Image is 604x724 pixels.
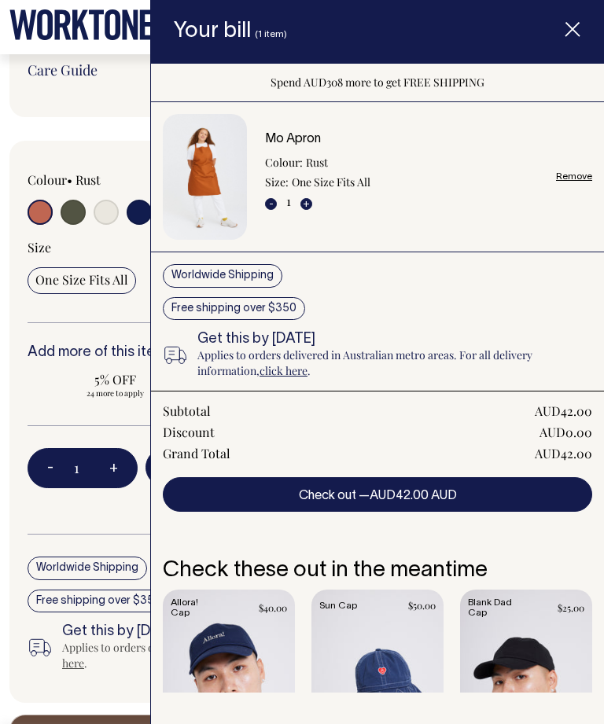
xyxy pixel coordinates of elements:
a: Mo Apron [265,134,321,145]
div: AUD42.00 [535,446,592,461]
div: AUD0.00 [540,424,592,440]
div: Subtotal [163,403,211,419]
span: 24 more to apply [35,388,195,399]
h6: Get this by [DATE] [62,624,510,640]
h6: Add more of this item or any of our other to save [28,345,576,361]
dt: Size: [265,175,289,190]
span: AUD42.00 AUD [370,491,457,502]
h6: Get this by [DATE] [197,332,590,347]
a: Remove [556,171,592,182]
p: Applies to orders delivered in Australian metro areas. For all delivery information, . [197,347,590,379]
span: One Size Fits All [35,272,128,288]
div: Colour [28,172,247,188]
button: + [300,198,312,210]
dd: Rust [306,155,328,171]
input: 5% OFF 24 more to apply [28,367,203,403]
button: - [28,441,73,496]
div: Size [28,240,576,255]
span: Spend AUD308 more to get FREE SHIPPING [145,496,576,512]
div: Applies to orders delivered in Australian metro areas. For all delivery information, . [62,640,510,671]
h6: Check these out in the meantime [163,559,592,583]
button: - [265,198,277,210]
dt: Colour: [265,155,303,171]
button: + [90,441,138,496]
div: AUD42.00 [535,403,592,419]
input: One Size Fits All [28,267,136,294]
label: Rust [75,171,101,188]
div: Grand Total [163,446,230,461]
span: 5% OFF [35,372,195,388]
div: Discount [163,424,215,440]
dd: One Size Fits All [292,175,370,190]
span: Spend AUD308 more to get FREE SHIPPING [271,75,484,90]
a: Care Guide [28,62,576,78]
span: (1 item) [255,30,287,39]
span: • [67,171,72,188]
a: click here [62,640,485,671]
button: Check out —AUD42.00 AUD [163,477,592,513]
a: click here [260,363,308,378]
button: Add to bill —AUD42.00 [145,448,576,487]
img: Mo Apron [163,114,247,240]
